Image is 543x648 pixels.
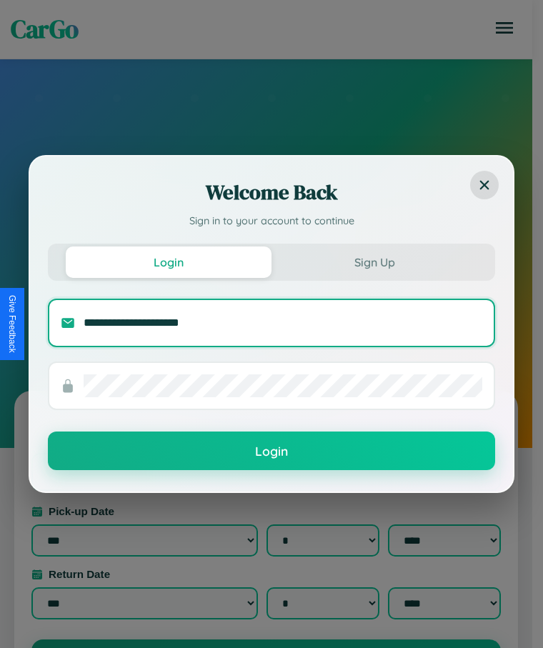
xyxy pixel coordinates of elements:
[7,295,17,353] div: Give Feedback
[48,432,495,470] button: Login
[48,178,495,206] h2: Welcome Back
[271,246,477,278] button: Sign Up
[48,214,495,229] p: Sign in to your account to continue
[66,246,271,278] button: Login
